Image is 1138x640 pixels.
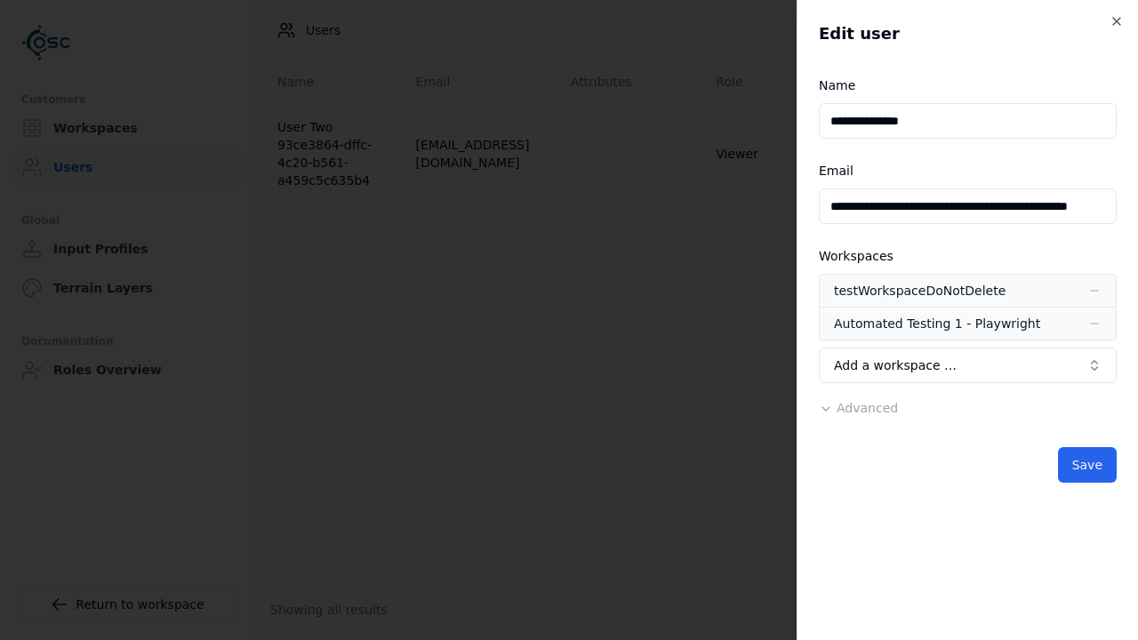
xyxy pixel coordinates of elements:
span: Add a workspace … [834,356,957,374]
div: Automated Testing 1 - Playwright [834,315,1040,332]
div: testWorkspaceDoNotDelete [834,282,1006,300]
label: Email [819,164,853,178]
label: Workspaces [819,249,894,263]
span: Advanced [837,401,898,415]
label: Name [819,78,855,92]
button: Advanced [819,399,898,417]
h2: Edit user [819,21,1117,46]
button: Save [1058,447,1117,483]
